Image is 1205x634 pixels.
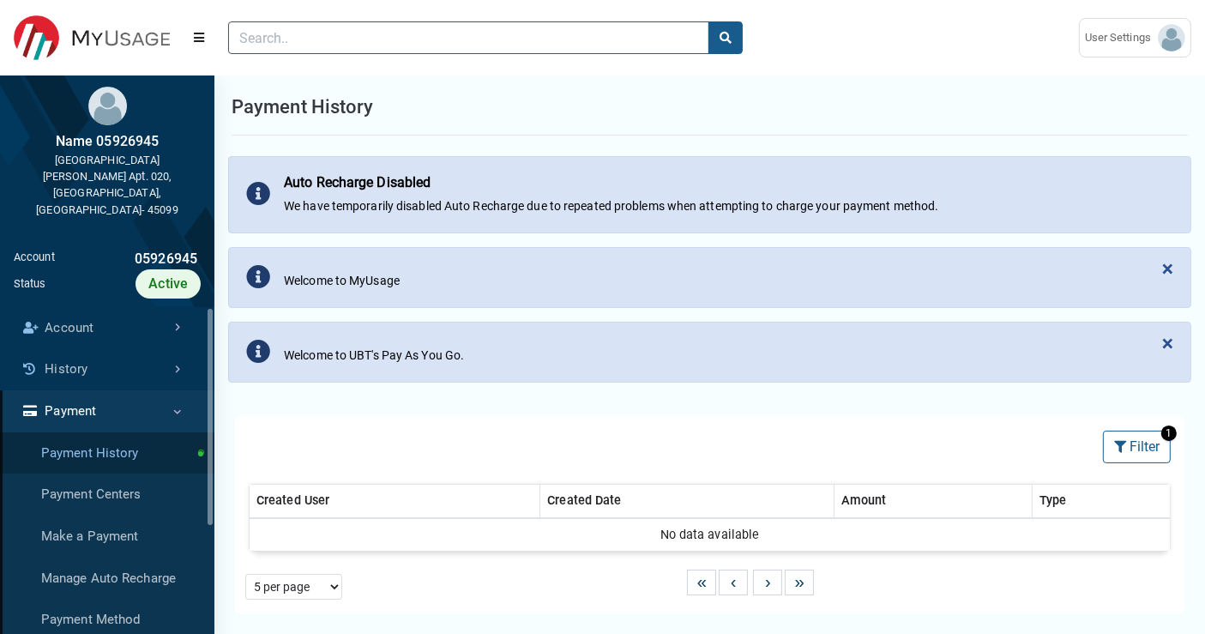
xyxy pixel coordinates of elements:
[1033,485,1171,518] th: Type
[14,152,201,218] div: [GEOGRAPHIC_DATA][PERSON_NAME] Apt. 020, [GEOGRAPHIC_DATA], [GEOGRAPHIC_DATA]- 45099
[136,269,201,299] div: Active
[753,570,782,595] button: Next Page
[1145,248,1190,289] button: Close
[785,570,814,595] button: Last Page
[14,15,170,61] img: ESITESTV3 Logo
[245,574,342,600] select: Pagination dropdown
[284,197,938,215] div: We have temporarily disabled Auto Recharge due to repeated problems when attempting to charge you...
[719,570,748,595] button: Previous Page
[687,570,716,595] button: First Page
[14,249,55,269] div: Account
[250,485,540,518] th: Created User
[1079,18,1191,57] a: User Settings
[55,249,201,269] div: 05926945
[184,22,214,53] button: Menu
[1162,331,1173,355] span: ×
[14,131,201,152] div: Name 05926945
[232,93,374,121] h1: Payment History
[1145,323,1190,364] button: Close
[228,21,709,54] input: Search
[1161,426,1177,441] span: 1
[284,174,938,190] div: Auto Recharge Disabled
[708,21,743,54] button: search
[14,275,46,292] div: Status
[284,272,400,290] div: Welcome to MyUsage
[834,485,1033,518] th: Amount
[540,485,834,518] th: Created Date
[284,347,464,365] div: Welcome to UBT's Pay As You Go.
[250,518,1171,552] td: No data available
[1103,431,1171,463] button: Filter
[1162,257,1173,281] span: ×
[1085,29,1158,46] span: User Settings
